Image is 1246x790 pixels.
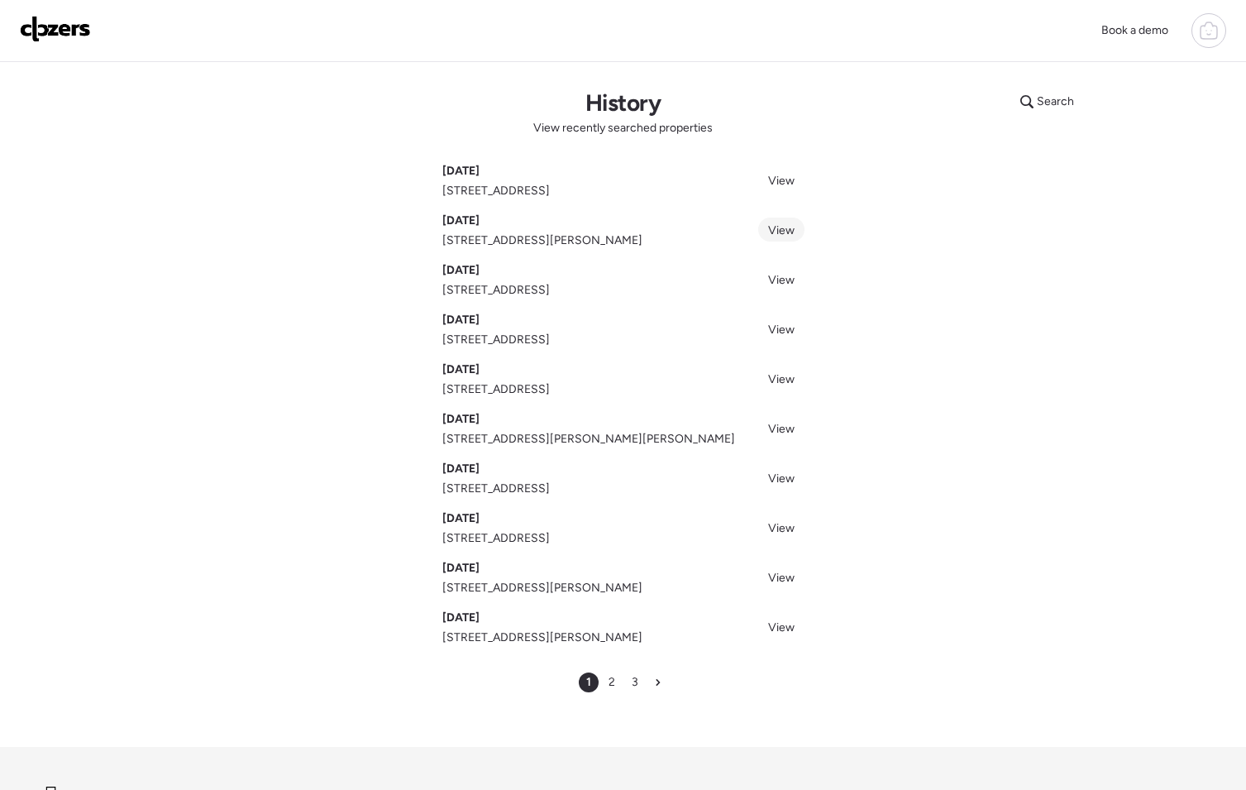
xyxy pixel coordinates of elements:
[758,416,804,440] a: View
[586,674,591,691] span: 1
[442,361,480,378] span: [DATE]
[442,580,642,596] span: [STREET_ADDRESS][PERSON_NAME]
[758,366,804,390] a: View
[442,282,550,299] span: [STREET_ADDRESS]
[442,461,480,477] span: [DATE]
[442,411,480,428] span: [DATE]
[758,168,804,192] a: View
[442,510,480,527] span: [DATE]
[442,262,480,279] span: [DATE]
[768,422,795,436] span: View
[442,332,550,348] span: [STREET_ADDRESS]
[585,89,661,117] h1: History
[758,615,804,639] a: View
[442,610,480,626] span: [DATE]
[609,674,615,691] span: 2
[442,381,550,398] span: [STREET_ADDRESS]
[442,530,550,547] span: [STREET_ADDRESS]
[442,481,550,497] span: [STREET_ADDRESS]
[758,267,804,291] a: View
[758,565,804,589] a: View
[533,120,713,136] span: View recently searched properties
[442,560,480,577] span: [DATE]
[768,273,795,287] span: View
[768,521,795,535] span: View
[442,630,642,646] span: [STREET_ADDRESS][PERSON_NAME]
[768,223,795,237] span: View
[442,163,480,180] span: [DATE]
[1037,93,1074,110] span: Search
[442,431,735,448] span: [STREET_ADDRESS][PERSON_NAME][PERSON_NAME]
[768,174,795,188] span: View
[768,571,795,585] span: View
[758,466,804,490] a: View
[758,317,804,341] a: View
[758,218,804,242] a: View
[442,183,550,199] span: [STREET_ADDRESS]
[768,323,795,337] span: View
[768,372,795,386] span: View
[768,620,795,634] span: View
[442,312,480,328] span: [DATE]
[442,232,642,249] span: [STREET_ADDRESS][PERSON_NAME]
[442,213,480,229] span: [DATE]
[20,16,91,42] img: Logo
[1101,23,1168,37] span: Book a demo
[758,515,804,539] a: View
[768,472,795,486] span: View
[632,674,638,691] span: 3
